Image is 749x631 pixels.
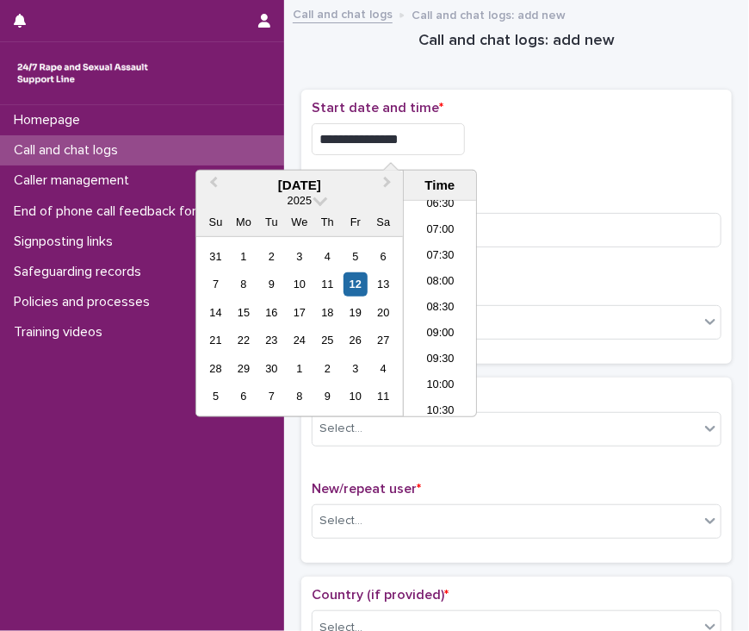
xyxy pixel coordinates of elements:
[288,210,311,234] div: We
[344,272,367,296] div: Choose Friday, September 12th, 2025
[288,301,311,324] div: Choose Wednesday, September 17th, 2025
[344,357,367,380] div: Choose Friday, October 3rd, 2025
[7,203,221,220] p: End of phone call feedback form
[316,272,339,296] div: Choose Thursday, September 11th, 2025
[404,270,477,296] li: 08:00
[232,210,255,234] div: Mo
[232,328,255,352] div: Choose Monday, September 22nd, 2025
[319,420,362,438] div: Select...
[316,245,339,268] div: Choose Thursday, September 4th, 2025
[344,245,367,268] div: Choose Friday, September 5th, 2025
[344,301,367,324] div: Choose Friday, September 19th, 2025
[204,384,227,408] div: Choose Sunday, October 5th, 2025
[372,384,395,408] div: Choose Saturday, October 11th, 2025
[260,357,283,380] div: Choose Tuesday, September 30th, 2025
[204,210,227,234] div: Su
[316,210,339,234] div: Th
[288,357,311,380] div: Choose Wednesday, October 1st, 2025
[408,178,472,193] div: Time
[7,142,132,159] p: Call and chat logs
[372,301,395,324] div: Choose Saturday, September 20th, 2025
[404,347,477,373] li: 09:30
[232,272,255,296] div: Choose Monday, September 8th, 2025
[7,112,94,128] p: Homepage
[372,210,395,234] div: Sa
[232,301,255,324] div: Choose Monday, September 15th, 2025
[344,210,367,234] div: Fr
[201,242,397,410] div: month 2025-09
[372,328,395,352] div: Choose Saturday, September 27th, 2025
[344,384,367,408] div: Choose Friday, October 10th, 2025
[7,234,127,250] p: Signposting links
[372,357,395,380] div: Choose Saturday, October 4th, 2025
[204,272,227,296] div: Choose Sunday, September 7th, 2025
[404,244,477,270] li: 07:30
[196,178,403,193] div: [DATE]
[288,384,311,408] div: Choose Wednesday, October 8th, 2025
[204,301,227,324] div: Choose Sunday, September 14th, 2025
[404,399,477,425] li: 10:30
[293,3,393,23] a: Call and chat logs
[204,357,227,380] div: Choose Sunday, September 28th, 2025
[232,357,255,380] div: Choose Monday, September 29th, 2025
[260,245,283,268] div: Choose Tuesday, September 2nd, 2025
[260,272,283,296] div: Choose Tuesday, September 9th, 2025
[316,328,339,352] div: Choose Thursday, September 25th, 2025
[204,328,227,352] div: Choose Sunday, September 21st, 2025
[288,272,311,296] div: Choose Wednesday, September 10th, 2025
[14,56,152,91] img: rhQMoQhaT3yELyF149Cw
[404,192,477,218] li: 06:30
[288,245,311,268] div: Choose Wednesday, September 3rd, 2025
[198,172,226,200] button: Previous Month
[260,210,283,234] div: Tu
[7,264,155,280] p: Safeguarding records
[404,322,477,347] li: 09:00
[312,482,421,496] span: New/repeat user
[7,324,116,340] p: Training videos
[316,357,339,380] div: Choose Thursday, October 2nd, 2025
[260,301,283,324] div: Choose Tuesday, September 16th, 2025
[7,172,143,189] p: Caller management
[288,328,311,352] div: Choose Wednesday, September 24th, 2025
[412,4,566,23] p: Call and chat logs: add new
[404,296,477,322] li: 08:30
[204,245,227,268] div: Choose Sunday, August 31st, 2025
[404,218,477,244] li: 07:00
[316,301,339,324] div: Choose Thursday, September 18th, 2025
[375,172,403,200] button: Next Month
[7,294,164,310] p: Policies and processes
[316,384,339,408] div: Choose Thursday, October 9th, 2025
[232,245,255,268] div: Choose Monday, September 1st, 2025
[301,31,732,52] h1: Call and chat logs: add new
[319,512,362,530] div: Select...
[312,588,449,602] span: Country (if provided)
[404,373,477,399] li: 10:00
[372,245,395,268] div: Choose Saturday, September 6th, 2025
[372,272,395,296] div: Choose Saturday, September 13th, 2025
[344,328,367,352] div: Choose Friday, September 26th, 2025
[232,384,255,408] div: Choose Monday, October 6th, 2025
[260,328,283,352] div: Choose Tuesday, September 23rd, 2025
[260,384,283,408] div: Choose Tuesday, October 7th, 2025
[288,194,312,207] span: 2025
[312,101,443,115] span: Start date and time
